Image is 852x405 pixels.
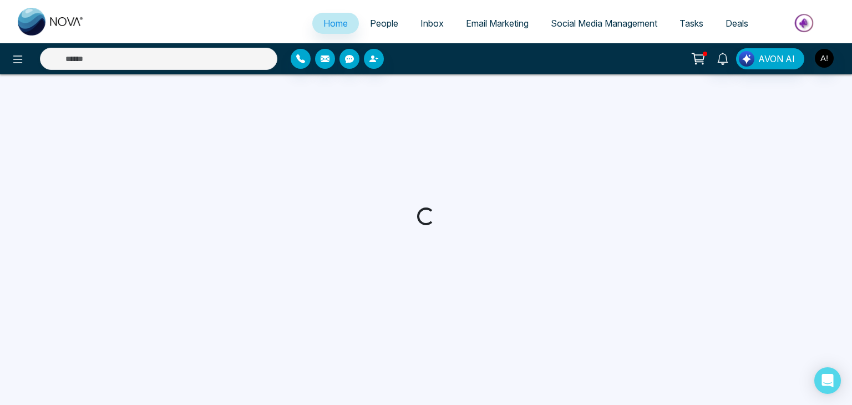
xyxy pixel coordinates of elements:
[814,367,841,394] div: Open Intercom Messenger
[765,11,845,36] img: Market-place.gif
[726,18,748,29] span: Deals
[736,48,804,69] button: AVON AI
[739,51,754,67] img: Lead Flow
[455,13,540,34] a: Email Marketing
[420,18,444,29] span: Inbox
[668,13,714,34] a: Tasks
[679,18,703,29] span: Tasks
[370,18,398,29] span: People
[714,13,759,34] a: Deals
[323,18,348,29] span: Home
[540,13,668,34] a: Social Media Management
[758,52,795,65] span: AVON AI
[466,18,529,29] span: Email Marketing
[18,8,84,36] img: Nova CRM Logo
[815,49,834,68] img: User Avatar
[312,13,359,34] a: Home
[551,18,657,29] span: Social Media Management
[409,13,455,34] a: Inbox
[359,13,409,34] a: People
